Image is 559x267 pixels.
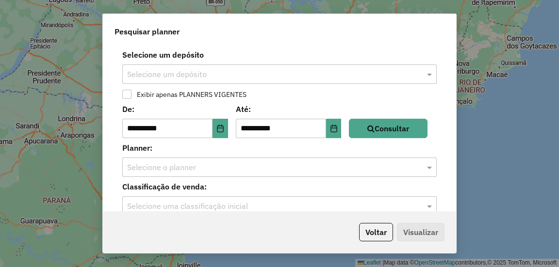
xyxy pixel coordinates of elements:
[122,103,228,115] label: De:
[326,119,342,138] button: Choose Date
[116,181,443,192] label: Classificação de venda:
[359,223,393,241] button: Voltar
[116,49,443,61] label: Selecione um depósito
[236,103,342,115] label: Até:
[116,142,443,154] label: Planner:
[213,119,228,138] button: Choose Date
[115,26,180,37] span: Pesquisar planner
[132,91,247,98] label: Exibir apenas PLANNERS VIGENTES
[349,119,427,138] button: Consultar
